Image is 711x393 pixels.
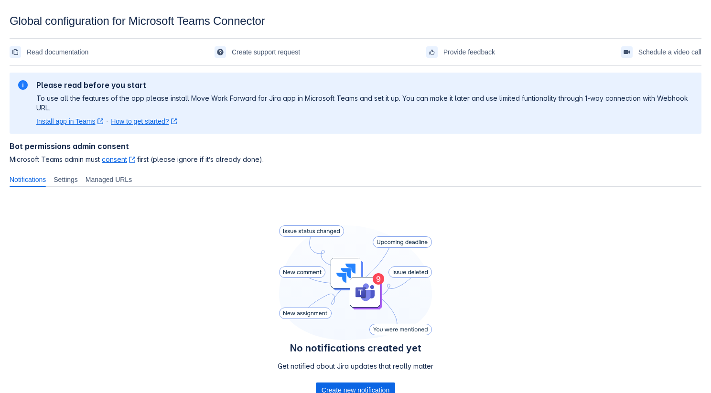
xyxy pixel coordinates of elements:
[216,48,224,56] span: support
[215,44,300,60] a: Create support request
[278,342,433,354] h4: No notifications created yet
[428,48,436,56] span: feedback
[10,44,88,60] a: Read documentation
[11,48,19,56] span: documentation
[10,14,701,28] div: Global configuration for Microsoft Teams Connector
[36,80,694,90] h2: Please read before you start
[623,48,631,56] span: videoCall
[111,117,177,126] a: How to get started?
[17,79,29,91] span: information
[54,175,78,184] span: Settings
[426,44,495,60] a: Provide feedback
[86,175,132,184] span: Managed URLs
[10,175,46,184] span: Notifications
[232,44,300,60] span: Create support request
[278,361,433,371] p: Get notified about Jira updates that really matter
[638,44,701,60] span: Schedule a video call
[621,44,701,60] a: Schedule a video call
[10,155,701,164] span: Microsoft Teams admin must first (please ignore if it’s already done).
[10,141,701,151] h4: Bot permissions admin consent
[102,155,135,163] a: consent
[27,44,88,60] span: Read documentation
[36,117,103,126] a: Install app in Teams
[443,44,495,60] span: Provide feedback
[36,94,694,113] p: To use all the features of the app please install Move Work Forward for Jira app in Microsoft Tea...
